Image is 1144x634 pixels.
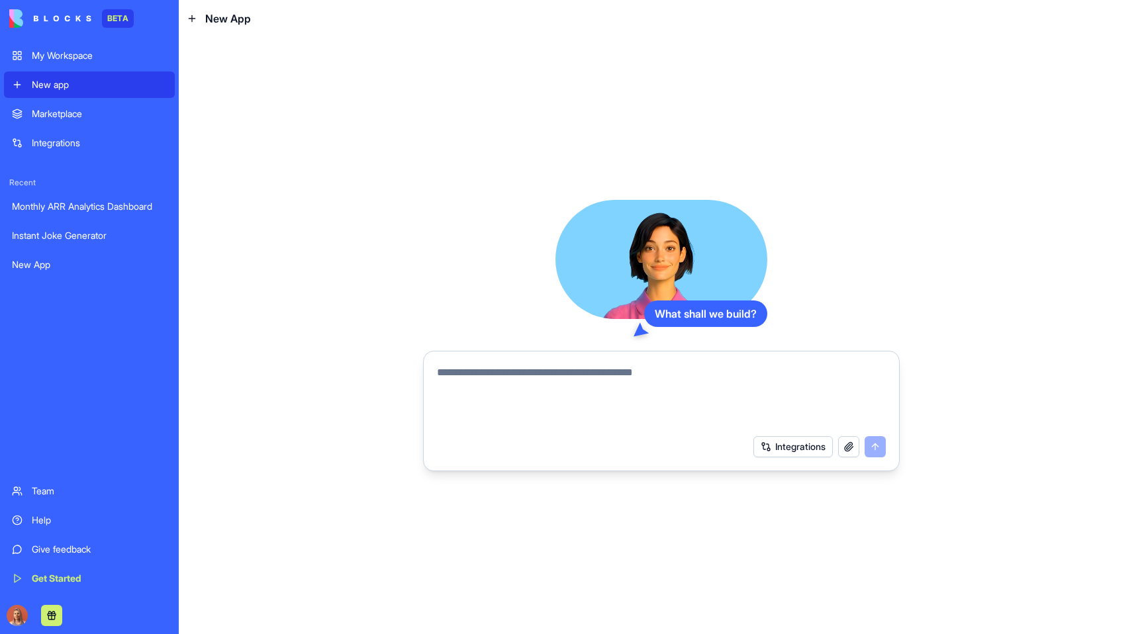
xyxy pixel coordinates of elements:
div: Help [32,514,167,527]
div: Monthly ARR Analytics Dashboard [12,200,167,213]
a: New app [4,71,175,98]
a: New App [4,251,175,278]
a: Get Started [4,565,175,592]
a: BETA [9,9,134,28]
a: Marketplace [4,101,175,127]
div: Marketplace [32,107,167,120]
button: Integrations [753,436,833,457]
a: Help [4,507,175,533]
div: New App [12,258,167,271]
div: New app [32,78,167,91]
div: Instant Joke Generator [12,229,167,242]
a: Give feedback [4,536,175,563]
a: Integrations [4,130,175,156]
img: logo [9,9,91,28]
a: Instant Joke Generator [4,222,175,249]
div: BETA [102,9,134,28]
div: Give feedback [32,543,167,556]
span: Recent [4,177,175,188]
a: My Workspace [4,42,175,69]
div: What shall we build? [644,300,767,327]
div: My Workspace [32,49,167,62]
div: Integrations [32,136,167,150]
a: Team [4,478,175,504]
span: New App [205,11,251,26]
a: Monthly ARR Analytics Dashboard [4,193,175,220]
img: Marina_gj5dtt.jpg [7,605,28,626]
div: Get Started [32,572,167,585]
div: Team [32,484,167,498]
